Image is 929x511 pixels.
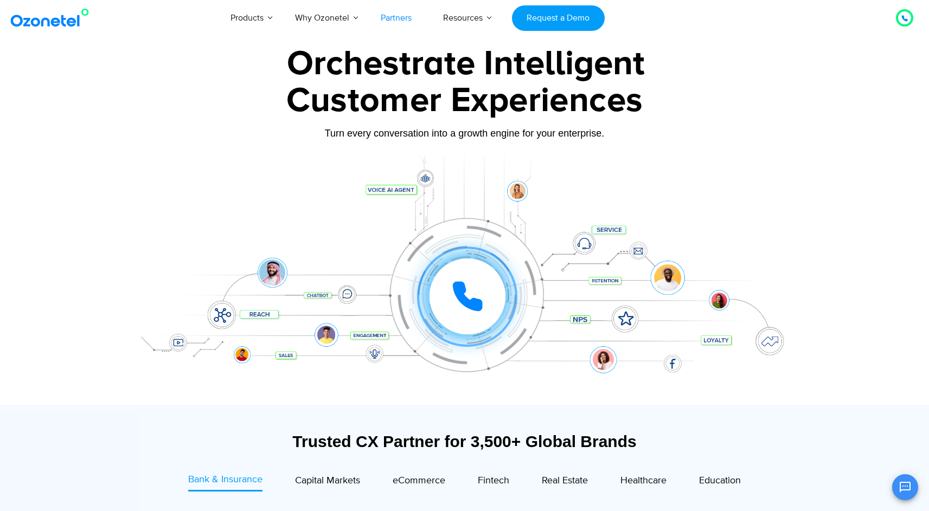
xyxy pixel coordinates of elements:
[295,473,360,491] a: Capital Markets
[126,127,804,139] div: Turn every conversation into a growth engine for your enterprise.
[542,475,588,487] span: Real Estate
[512,5,605,31] a: Request a Demo
[892,474,918,500] button: Open chat
[129,47,804,81] div: Orchestrate Intelligent
[478,475,509,487] span: Fintech
[620,475,667,487] span: Healthcare
[188,474,262,486] span: Bank & Insurance
[393,475,445,487] span: eCommerce
[131,432,798,451] div: Trusted CX Partner for 3,500+ Global Brands
[393,473,445,491] a: eCommerce
[542,473,588,491] a: Real Estate
[478,473,509,491] a: Fintech
[295,475,360,487] span: Capital Markets
[620,473,667,491] a: Healthcare
[126,75,804,127] div: Customer Experiences
[188,473,262,491] a: Bank & Insurance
